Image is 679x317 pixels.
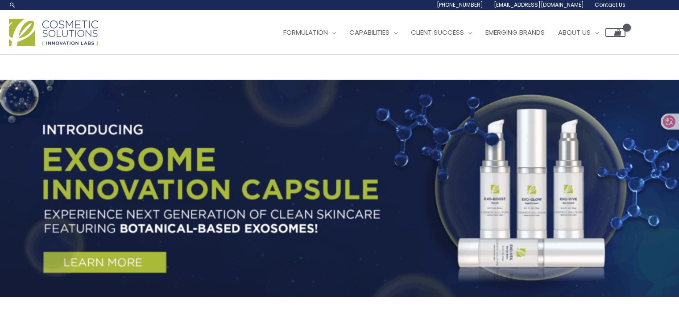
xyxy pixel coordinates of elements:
[558,28,591,37] span: About Us
[551,19,605,46] a: About Us
[270,19,625,46] nav: Site Navigation
[9,1,16,8] a: Search icon link
[283,28,328,37] span: Formulation
[9,19,98,46] img: Cosmetic Solutions Logo
[411,28,464,37] span: Client Success
[343,19,404,46] a: Capabilities
[277,19,343,46] a: Formulation
[605,28,625,37] a: View Shopping Cart, empty
[349,28,389,37] span: Capabilities
[437,1,483,8] span: [PHONE_NUMBER]
[494,1,584,8] span: [EMAIL_ADDRESS][DOMAIN_NAME]
[404,19,479,46] a: Client Success
[485,28,545,37] span: Emerging Brands
[479,19,551,46] a: Emerging Brands
[595,1,625,8] span: Contact Us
